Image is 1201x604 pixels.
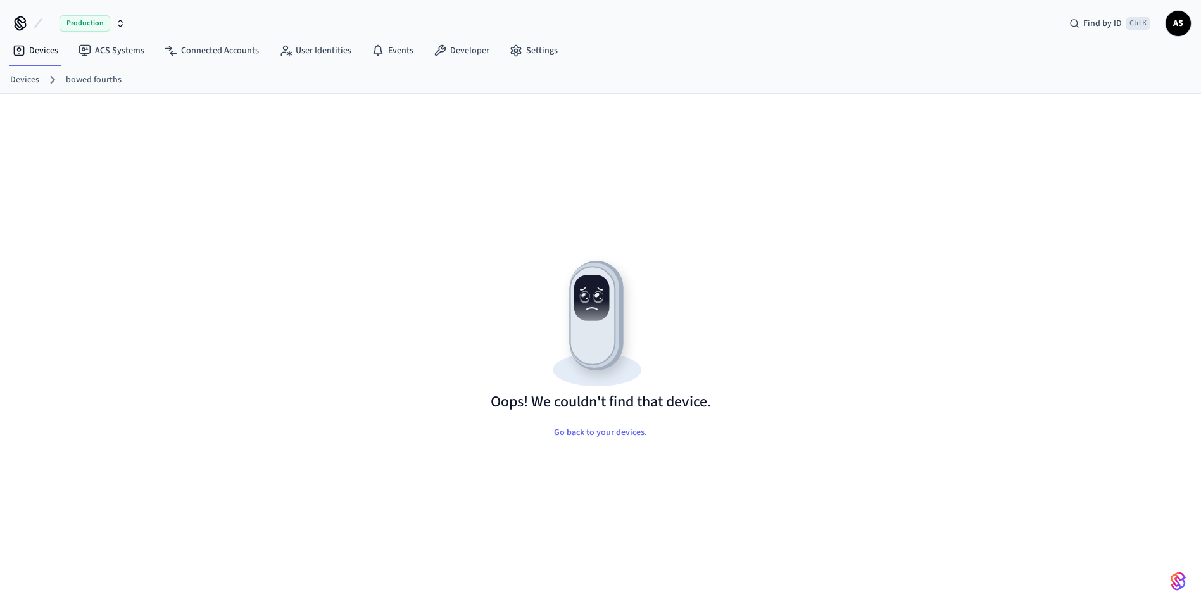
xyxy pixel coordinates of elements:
[68,39,154,62] a: ACS Systems
[60,15,110,32] span: Production
[1083,17,1122,30] span: Find by ID
[1126,17,1150,30] span: Ctrl K
[154,39,269,62] a: Connected Accounts
[491,250,711,392] img: Resource not found
[1166,11,1191,36] button: AS
[544,420,657,445] button: Go back to your devices.
[1059,12,1160,35] div: Find by IDCtrl K
[10,73,39,87] a: Devices
[66,73,122,87] a: bowed fourths
[269,39,362,62] a: User Identities
[1167,12,1190,35] span: AS
[424,39,500,62] a: Developer
[491,392,711,412] h1: Oops! We couldn't find that device.
[362,39,424,62] a: Events
[3,39,68,62] a: Devices
[1171,571,1186,591] img: SeamLogoGradient.69752ec5.svg
[500,39,568,62] a: Settings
